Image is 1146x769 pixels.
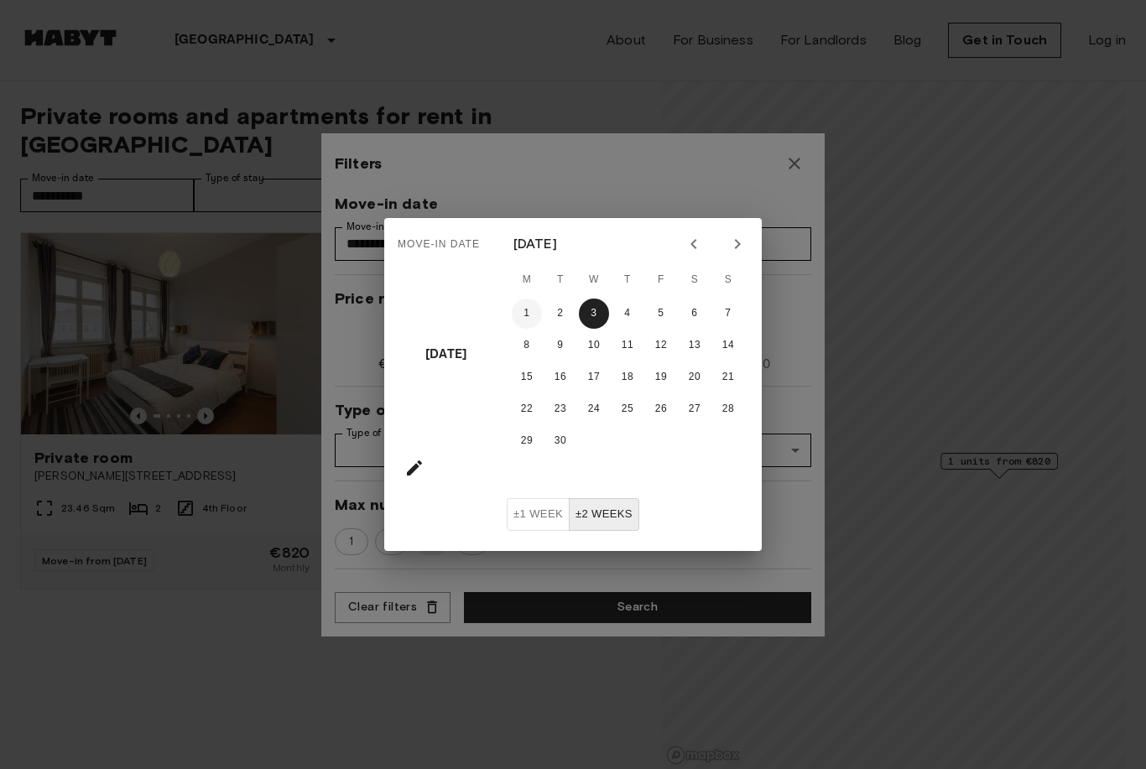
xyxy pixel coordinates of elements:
button: 7 [713,299,743,329]
button: 21 [713,362,743,392]
button: 24 [579,394,609,424]
span: Monday [512,263,542,297]
button: 5 [646,299,676,329]
button: 22 [512,394,542,424]
span: Thursday [612,263,643,297]
button: 23 [545,394,576,424]
button: 10 [579,330,609,361]
button: ±2 weeks [569,498,639,531]
button: calendar view is open, go to text input view [398,451,431,485]
button: 29 [512,426,542,456]
button: 17 [579,362,609,392]
button: 19 [646,362,676,392]
span: Sunday [713,263,743,297]
span: Saturday [680,263,710,297]
button: 15 [512,362,542,392]
button: 28 [713,394,743,424]
button: 4 [612,299,643,329]
button: 30 [545,426,576,456]
span: Friday [646,263,676,297]
h4: [DATE] [425,339,466,371]
button: 25 [612,394,643,424]
button: 11 [612,330,643,361]
button: 12 [646,330,676,361]
button: 2 [545,299,576,329]
button: 20 [680,362,710,392]
button: 18 [612,362,643,392]
div: Move In Flexibility [507,498,639,531]
span: Move-in date [398,231,480,258]
button: 14 [713,330,743,361]
button: 13 [680,330,710,361]
button: 3 [579,299,609,329]
button: ±1 week [507,498,570,531]
button: 8 [512,330,542,361]
button: 6 [680,299,710,329]
button: 16 [545,362,576,392]
button: Next month [723,230,752,258]
button: Previous month [680,230,708,258]
span: Wednesday [579,263,609,297]
button: 26 [646,394,676,424]
button: 9 [545,330,576,361]
button: 27 [680,394,710,424]
div: [DATE] [513,234,557,254]
button: 1 [512,299,542,329]
span: Tuesday [545,263,576,297]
